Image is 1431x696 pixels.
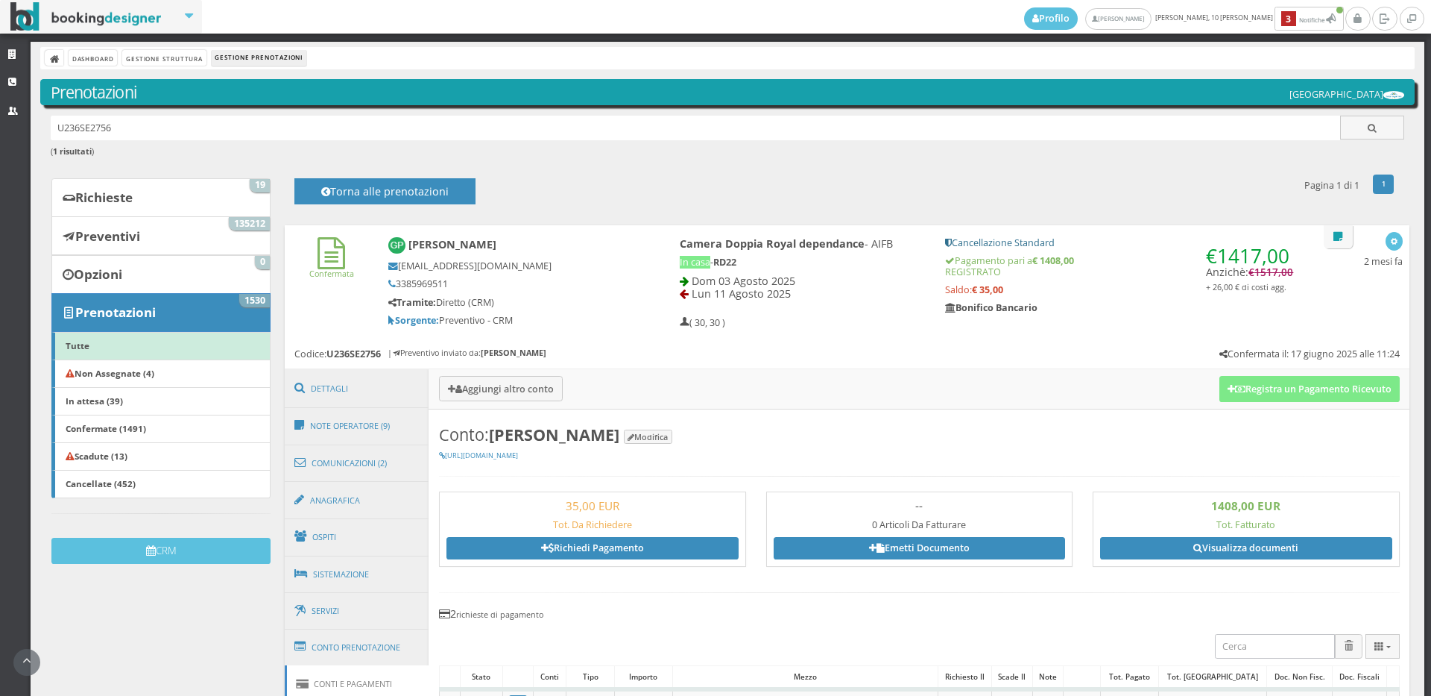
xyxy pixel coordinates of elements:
[1304,180,1359,191] h5: Pagina 1 di 1
[285,369,429,408] a: Dettagli
[250,179,270,192] span: 19
[945,237,1296,248] h5: Cancellazione Standard
[388,278,629,289] h5: 3385969511
[122,50,206,66] a: Gestione Struttura
[1333,666,1386,687] div: Doc. Fiscali
[1248,266,1293,279] span: €
[673,666,938,687] div: Mezzo
[938,666,991,687] div: Richiesto il
[992,666,1032,687] div: Scade il
[481,347,546,358] b: [PERSON_NAME]
[1215,634,1335,659] input: Cerca
[446,537,739,559] a: Richiedi Pagamento
[1100,519,1392,530] h5: Tot. Fatturato
[774,499,1066,512] h3: --
[1085,8,1152,30] a: [PERSON_NAME]
[255,256,270,269] span: 0
[51,255,271,294] a: Opzioni 0
[713,256,736,269] b: RD22
[1373,175,1394,194] a: 1
[1254,266,1293,279] span: 1517,00
[51,387,271,416] a: In attesa (39)
[1281,11,1296,27] b: 3
[75,228,140,245] b: Preventivi
[489,424,619,445] b: [PERSON_NAME]
[285,592,429,630] a: Servizi
[692,274,795,288] span: Dom 03 Agosto 2025
[1365,634,1400,659] button: Columns
[945,301,1037,314] b: Bonifico Bancario
[294,348,381,360] h5: Codice:
[1267,666,1332,687] div: Doc. Non Fisc.
[69,50,117,66] a: Dashboard
[439,425,1400,445] h3: Conto:
[774,537,1066,559] a: Emetti Documento
[388,297,629,308] h5: Diretto (CRM)
[1206,237,1295,292] h4: Anzichè:
[285,481,429,520] a: Anagrafica
[51,470,271,498] a: Cancellate (452)
[285,628,429,667] a: Conto Prenotazione
[10,2,162,31] img: BookingDesigner.com
[294,178,476,204] button: Torna alle prenotazioni
[680,257,925,268] h5: -
[51,116,1341,140] input: Ricerca cliente - (inserisci il codice, il nome, il cognome, il numero di telefono o la mail)
[51,83,1405,102] h3: Prenotazioni
[285,518,429,557] a: Ospiti
[51,538,271,564] button: CRM
[51,442,271,471] a: Scadute (13)
[945,284,1296,295] h5: Saldo:
[439,451,518,460] a: [URL][DOMAIN_NAME]
[1219,348,1400,360] h5: Confermata il: 17 giugno 2025 alle 11:24
[51,415,271,443] a: Confermate (1491)
[53,145,92,157] b: 1 risultati
[1206,281,1286,292] small: + 26,00 € di costi agg.
[311,185,458,208] h4: Torna alle prenotazioni
[212,50,306,66] li: Gestione Prenotazioni
[1383,91,1404,99] img: ea773b7e7d3611ed9c9d0608f5526cb6.png
[1032,254,1074,267] strong: € 1408,00
[456,609,543,620] small: richieste di pagamento
[51,147,1405,157] h6: ( )
[51,360,271,388] a: Non Assegnate (4)
[1365,634,1400,659] div: Colonne
[285,407,429,445] a: Note Operatore (9)
[285,444,429,483] a: Comunicazioni (2)
[1289,89,1404,100] h5: [GEOGRAPHIC_DATA]
[388,315,629,326] h5: Preventivo - CRM
[446,519,739,530] h5: Tot. Da Richiedere
[534,666,566,687] div: Conti
[1033,666,1063,687] div: Note
[972,283,1003,296] strong: € 35,00
[75,304,156,321] b: Prenotazioni
[388,314,439,327] b: Sorgente:
[408,237,496,251] b: [PERSON_NAME]
[309,256,354,279] a: Confermata
[51,332,271,360] a: Tutte
[388,260,629,272] h5: [EMAIL_ADDRESS][DOMAIN_NAME]
[66,450,127,462] b: Scadute (13)
[1159,666,1266,687] div: Tot. [GEOGRAPHIC_DATA]
[692,286,791,301] span: Lun 11 Agosto 2025
[66,477,136,489] b: Cancellate (452)
[1217,242,1289,269] span: 1417,00
[680,237,925,250] h4: - AIFB
[1024,7,1345,31] span: [PERSON_NAME], 10 [PERSON_NAME]
[51,216,271,255] a: Preventivi 135212
[66,422,146,434] b: Confermate (1491)
[75,189,133,206] b: Richieste
[51,178,271,217] a: Richieste 19
[680,317,725,328] h5: ( 30, 30 )
[66,339,89,351] b: Tutte
[1219,376,1400,401] button: Registra un Pagamento Ricevuto
[285,555,429,594] a: Sistemazione
[1206,242,1289,269] span: €
[774,519,1066,530] h5: 0 Articoli Da Fatturare
[51,293,271,332] a: Prenotazioni 1530
[680,236,865,251] b: Camera Doppia Royal dependance
[1100,537,1392,559] a: Visualizza documenti
[461,666,502,687] div: Stato
[388,296,436,309] b: Tramite:
[388,237,405,254] img: Giovanna Pierro
[66,367,154,379] b: Non Assegnate (4)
